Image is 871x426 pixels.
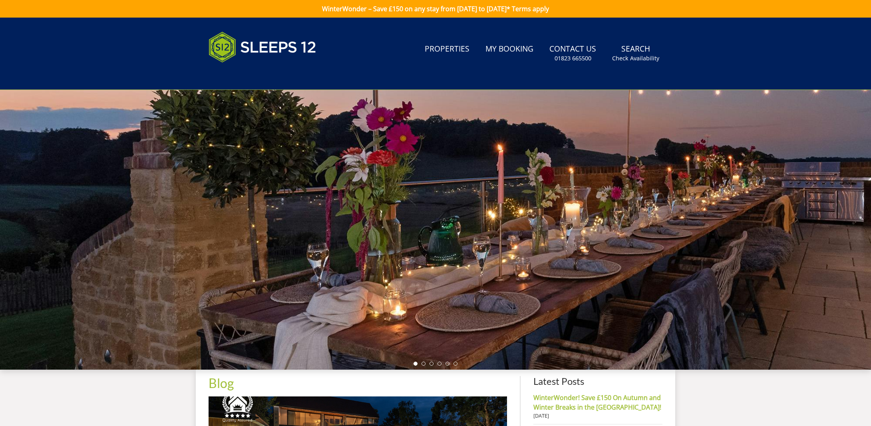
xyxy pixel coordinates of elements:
a: WinterWonder! Save £150 On Autumn and Winter Breaks in the [GEOGRAPHIC_DATA]! [DATE] [533,393,662,420]
a: Properties [422,40,473,58]
a: Blog [209,375,234,391]
a: Contact Us01823 665500 [546,40,599,66]
iframe: Customer reviews powered by Trustpilot [205,72,288,79]
img: Sleeps 12 [209,27,316,67]
small: 01823 665500 [555,54,591,62]
a: My Booking [482,40,537,58]
a: Latest Posts [533,375,584,387]
small: [DATE] [533,412,662,420]
a: SearchCheck Availability [609,40,662,66]
small: Check Availability [612,54,659,62]
strong: WinterWonder! Save £150 On Autumn and Winter Breaks in the [GEOGRAPHIC_DATA]! [533,393,662,412]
